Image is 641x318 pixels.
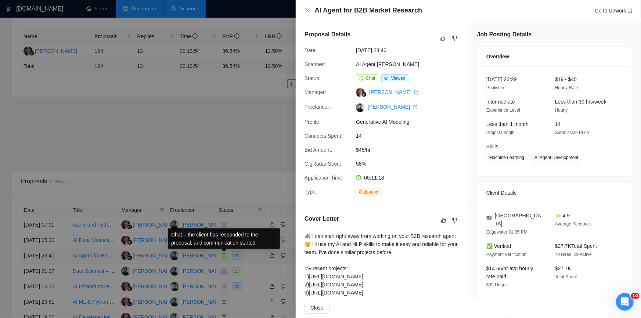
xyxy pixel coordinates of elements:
span: Generative AI Modeling [356,118,466,126]
span: Connects Spent: [305,133,343,139]
h5: Proposal Details [305,30,350,39]
span: Total Spent [555,274,577,279]
span: ✅ Verified [486,243,511,249]
span: like [440,35,446,41]
iframe: Intercom live chat [616,293,634,311]
button: dislike [450,216,459,225]
span: message [359,76,363,80]
img: 🇺🇸 [487,216,492,221]
a: [PERSON_NAME] export [368,104,417,110]
button: like [439,34,447,43]
span: clock-circle [356,175,361,180]
div: Client Details [486,183,623,203]
span: GigRadar Score: [305,161,343,167]
span: ⭐ 4.9 [555,213,570,218]
span: $14.66/hr avg hourly rate paid [486,265,533,279]
span: $27.7K [555,265,571,271]
span: Machine Learning [486,153,527,162]
a: Go to Upworkexport [595,8,632,14]
span: AI Agent Development [532,153,581,162]
button: like [439,216,448,225]
span: dislike [452,217,457,223]
span: dislike [452,35,457,41]
span: 79 Hires, 29 Active [555,252,592,257]
span: Edgewater 01:35 PM [486,230,527,235]
span: Published [486,85,506,90]
span: 14 [555,121,561,127]
span: 00:11:18 [364,175,384,181]
img: gigradar-bm.png [361,92,367,97]
span: Skills [486,144,498,149]
div: 🍂 I can start right away from working on your B2B research agent 😊 I'll use my AI and NLP skills ... [305,232,459,313]
span: Scanner: [305,61,325,67]
button: Close [305,302,329,314]
span: Status: [305,75,321,81]
button: dislike [450,34,459,43]
span: Hourly [555,108,568,113]
span: Freelancer: [305,104,331,110]
span: Viewed [391,76,406,81]
span: Overview [486,53,509,61]
button: Close [305,7,310,14]
span: export [413,105,417,109]
span: [DATE] 23:40 [356,46,466,54]
span: Application Time: [305,175,344,181]
span: Hourly Rate [555,85,578,90]
span: Less than 1 month [486,121,529,127]
span: Close [310,304,324,312]
span: 10 [631,293,640,299]
span: Type: [305,189,317,195]
a: [PERSON_NAME] export [369,89,419,95]
span: [GEOGRAPHIC_DATA] [495,212,543,228]
img: c1No51xU7MlnVNp1sZWpsVHJh88pVdtkbTzcTJ-0yOUIvNyepkLgS2J7D0Lv65YILf [356,103,365,112]
a: AI Agent [PERSON_NAME] [356,61,419,67]
span: Bid Amount: [305,147,332,153]
span: like [441,217,446,223]
h5: Job Posting Details [477,30,532,39]
h4: AI Agent for B2B Market Research [315,6,422,15]
span: export [414,90,419,95]
span: Average Feedback [555,221,592,227]
span: 14 [356,132,466,140]
span: $27.7K Total Spent [555,243,597,249]
span: Chat [366,76,375,81]
span: 609 Hours [486,282,507,288]
span: Date: [305,47,317,53]
span: export [628,8,632,13]
span: Outbound [356,188,381,196]
span: Intermediate [486,99,515,105]
span: Project Length [486,130,515,135]
span: 58% [356,160,466,168]
span: $45/hr [356,146,466,154]
span: $19 - $40 [555,76,577,82]
span: eye [384,76,389,80]
span: Submission Price [555,130,589,135]
span: Profile: [305,119,321,125]
span: Experience Level [486,108,520,113]
h5: Cover Letter [305,214,339,223]
span: close [305,7,310,13]
span: Manager: [305,89,326,95]
span: [DATE] 23:29 [486,76,517,82]
span: Payment Verification [486,252,526,257]
span: Less than 30 hrs/week [555,99,606,105]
